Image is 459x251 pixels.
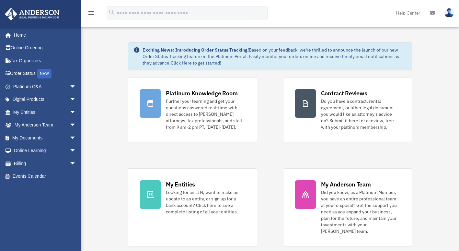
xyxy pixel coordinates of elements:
span: arrow_drop_down [70,157,83,170]
span: arrow_drop_down [70,131,83,145]
a: Home [5,29,83,42]
div: My Anderson Team [321,180,371,188]
div: Did you know, as a Platinum Member, you have an entire professional team at your disposal? Get th... [321,189,400,234]
a: Tax Organizers [5,54,86,67]
div: Further your learning and get your questions answered real-time with direct access to [PERSON_NAM... [166,98,245,130]
a: Online Learningarrow_drop_down [5,144,86,157]
span: arrow_drop_down [70,93,83,106]
div: Contract Reviews [321,89,367,97]
a: My Entitiesarrow_drop_down [5,106,86,119]
span: arrow_drop_down [70,106,83,119]
div: Do you have a contract, rental agreement, or other legal document you would like an attorney's ad... [321,98,400,130]
a: My Anderson Teamarrow_drop_down [5,119,86,132]
a: Click Here to get started! [171,60,221,66]
a: Events Calendar [5,170,86,183]
strong: Exciting News: Introducing Order Status Tracking! [143,47,249,53]
i: menu [87,9,95,17]
img: User Pic [444,8,454,18]
a: Platinum Knowledge Room Further your learning and get your questions answered real-time with dire... [128,77,257,142]
a: Billingarrow_drop_down [5,157,86,170]
img: Anderson Advisors Platinum Portal [3,8,62,20]
a: My Entities Looking for an EIN, want to make an update to an entity, or sign up for a bank accoun... [128,168,257,246]
div: Platinum Knowledge Room [166,89,238,97]
span: arrow_drop_down [70,144,83,158]
div: My Entities [166,180,195,188]
div: Looking for an EIN, want to make an update to an entity, or sign up for a bank account? Click her... [166,189,245,215]
a: My Anderson Team Did you know, as a Platinum Member, you have an entire professional team at your... [283,168,412,246]
i: search [108,9,115,16]
span: arrow_drop_down [70,119,83,132]
a: Order StatusNEW [5,67,86,80]
span: arrow_drop_down [70,80,83,93]
a: My Documentsarrow_drop_down [5,131,86,144]
div: Based on your feedback, we're thrilled to announce the launch of our new Order Status Tracking fe... [143,47,407,66]
div: NEW [37,69,52,78]
a: Platinum Q&Aarrow_drop_down [5,80,86,93]
a: menu [87,11,95,17]
a: Contract Reviews Do you have a contract, rental agreement, or other legal document you would like... [283,77,412,142]
a: Digital Productsarrow_drop_down [5,93,86,106]
a: Online Ordering [5,42,86,54]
